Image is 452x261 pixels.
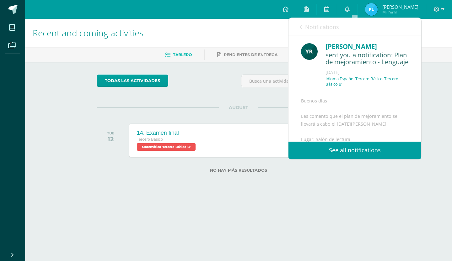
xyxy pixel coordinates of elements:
[382,9,418,15] span: Mi Perfil
[137,130,197,136] div: 14. Examen final
[288,142,421,159] a: See all notifications
[219,105,258,110] span: AUGUST
[97,75,168,87] a: todas las Actividades
[217,50,277,60] a: Pendientes de entrega
[97,168,381,173] label: No hay más resultados
[305,23,339,31] span: Notifications
[137,137,163,142] span: Tercero Básico
[241,75,380,87] input: Busca una actividad próxima aquí...
[107,131,115,135] div: TUE
[137,143,196,151] span: Matemática 'Tercero Básico B'
[301,43,318,60] img: 765d7ba1372dfe42393184f37ff644ec.png
[365,3,378,16] img: 23fb16984e5ab67cc49ece7ec8f2c339.png
[165,50,192,60] a: Tablero
[326,42,409,51] div: [PERSON_NAME]
[224,52,277,57] span: Pendientes de entrega
[107,135,115,143] div: 12
[326,51,409,66] div: sent you a notification: Plan de mejoramiento - Lenguaje
[173,52,192,57] span: Tablero
[326,76,409,87] p: Idioma Español Tercero Básico ‘Tercero Básico B’
[326,69,409,76] div: [DATE]
[33,27,143,39] span: Recent and coming activities
[382,4,418,10] span: [PERSON_NAME]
